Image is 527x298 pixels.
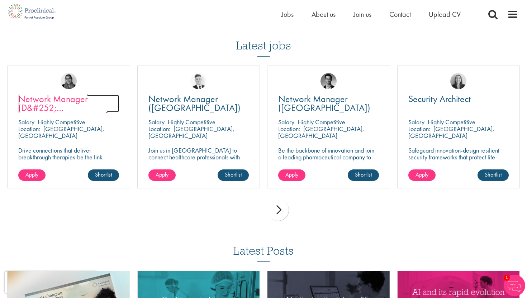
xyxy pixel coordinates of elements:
p: [GEOGRAPHIC_DATA], [GEOGRAPHIC_DATA] [148,125,234,140]
span: Location: [278,125,300,133]
a: Shortlist [88,169,119,181]
a: Shortlist [218,169,249,181]
a: Network Manager ([GEOGRAPHIC_DATA]) [278,95,379,112]
span: Salary [408,118,424,126]
a: Network Manager (D&#252;[GEOGRAPHIC_DATA]) [18,95,119,112]
span: Apply [416,171,428,178]
span: Salary [18,118,34,126]
p: Join us in [GEOGRAPHIC_DATA] to connect healthcare professionals with breakthrough therapies and ... [148,147,249,174]
img: Anjali Parbhu [61,73,77,89]
img: Chatbot [504,275,525,296]
p: Highly Competitive [168,118,215,126]
a: Apply [408,169,436,181]
span: Apply [25,171,38,178]
a: Upload CV [429,10,461,19]
p: Safeguard innovation-design resilient security frameworks that protect life-changing pharmaceutic... [408,147,509,167]
span: Network Manager (D&#252;[GEOGRAPHIC_DATA]) [18,93,108,123]
p: [GEOGRAPHIC_DATA], [GEOGRAPHIC_DATA] [18,125,104,140]
p: Highly Competitive [428,118,475,126]
a: Shortlist [478,169,509,181]
a: Apply [18,169,46,181]
a: Join us [353,10,371,19]
h3: Latest Posts [233,245,294,262]
a: Jobs [281,10,294,19]
span: Apply [156,171,168,178]
span: Network Manager ([GEOGRAPHIC_DATA]) [148,93,241,114]
span: Apply [285,171,298,178]
span: Location: [148,125,170,133]
a: Contact [389,10,411,19]
a: Apply [278,169,305,181]
span: Location: [18,125,40,133]
a: Apply [148,169,176,181]
a: Network Manager ([GEOGRAPHIC_DATA]) [148,95,249,112]
a: Security Architect [408,95,509,104]
img: Nicolas Daniel [190,73,206,89]
a: About us [312,10,336,19]
p: Highly Competitive [298,118,345,126]
span: Network Manager ([GEOGRAPHIC_DATA]) [278,93,370,114]
p: Be the backbone of innovation and join a leading pharmaceutical company to help keep life-changin... [278,147,379,174]
h3: Latest jobs [236,21,291,57]
span: Salary [278,118,294,126]
span: Salary [148,118,165,126]
p: [GEOGRAPHIC_DATA], [GEOGRAPHIC_DATA] [278,125,364,140]
img: Max Slevogt [321,73,337,89]
span: Security Architect [408,93,471,105]
p: Drive connections that deliver breakthrough therapies-be the link between innovation and impact i... [18,147,119,174]
p: Highly Competitive [38,118,85,126]
span: 1 [504,275,510,281]
img: Mia Kellerman [450,73,466,89]
a: Shortlist [348,169,379,181]
p: [GEOGRAPHIC_DATA], [GEOGRAPHIC_DATA] [408,125,494,140]
div: next [267,199,289,221]
span: Location: [408,125,430,133]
